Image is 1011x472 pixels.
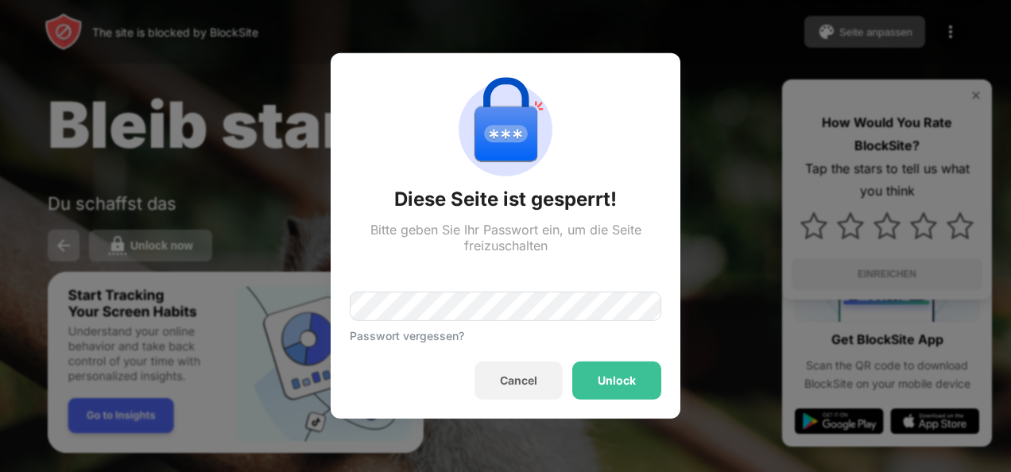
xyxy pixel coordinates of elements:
[394,187,617,212] div: Diese Seite ist gesperrt!
[598,374,636,387] div: Unlock
[350,222,661,253] div: Bitte geben Sie Ihr Passwort ein, um die Seite freizuschalten
[350,329,464,342] div: Passwort vergessen?
[448,72,563,187] img: password-protection.svg
[500,374,537,387] div: Cancel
